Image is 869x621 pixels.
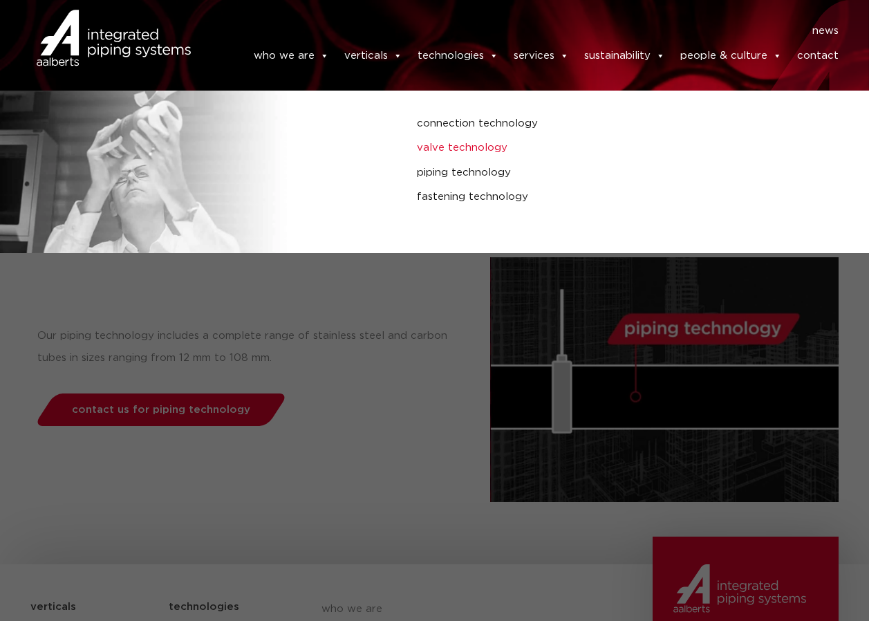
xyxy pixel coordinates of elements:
[37,325,462,369] p: Our piping technology includes a complete range of stainless steel and carbon tubes in sizes rang...
[797,42,839,70] a: contact
[30,596,76,618] h5: verticals
[254,42,329,70] a: who we are
[417,115,743,133] a: connection technology
[418,42,498,70] a: technologies
[212,20,839,42] nav: Menu
[514,42,569,70] a: services
[680,42,782,70] a: people & culture
[584,42,665,70] a: sustainability
[169,596,239,618] h5: technologies
[72,405,250,415] span: contact us for piping technology
[812,20,839,42] a: news
[33,393,288,426] a: contact us for piping technology
[417,139,743,157] a: valve technology
[417,188,743,206] a: fastening technology
[417,164,743,182] a: piping technology
[344,42,402,70] a: verticals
